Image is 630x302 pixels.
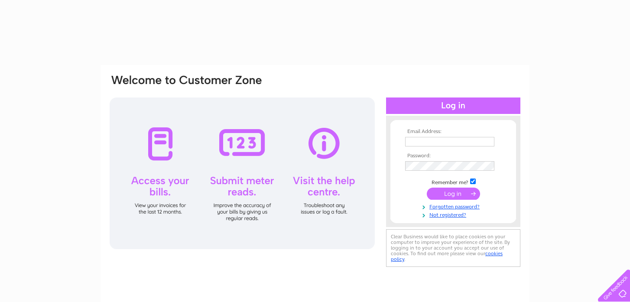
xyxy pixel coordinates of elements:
td: Remember me? [403,177,503,186]
a: Not registered? [405,210,503,218]
a: cookies policy [391,250,503,262]
th: Password: [403,153,503,159]
a: Forgotten password? [405,202,503,210]
input: Submit [427,188,480,200]
div: Clear Business would like to place cookies on your computer to improve your experience of the sit... [386,229,520,267]
th: Email Address: [403,129,503,135]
